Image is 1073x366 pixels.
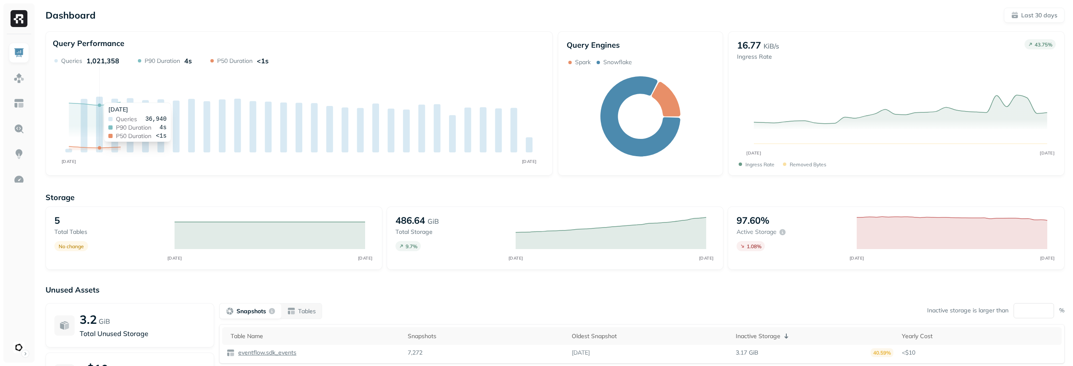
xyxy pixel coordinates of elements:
span: Queries [116,116,137,122]
tspan: [DATE] [747,150,761,155]
tspan: [DATE] [167,255,182,261]
p: 1.08 % [747,243,761,249]
p: Ingress Rate [737,53,779,61]
p: KiB/s [764,41,779,51]
tspan: [DATE] [849,255,864,261]
tspan: [DATE] [522,159,537,164]
p: 43.75 % [1035,41,1052,48]
p: 97.60% [737,214,769,226]
p: Active storage [737,228,777,236]
span: 36,940 [145,116,167,122]
p: % [1059,306,1065,314]
p: Total tables [54,228,166,236]
tspan: [DATE] [1040,255,1054,261]
p: Ingress Rate [745,161,774,168]
p: GiB [99,316,110,326]
p: 5 [54,214,60,226]
div: Snapshots [408,332,563,340]
img: Ludeo [13,342,25,353]
p: 1,021,358 [86,57,119,65]
p: <1s [257,57,269,65]
img: Optimization [13,174,24,185]
p: Snowflake [603,58,632,66]
p: Inactive storage is larger than [927,306,1008,314]
span: P50 Duration [116,133,151,139]
tspan: [DATE] [62,159,76,164]
p: 40.59% [871,348,893,357]
img: Insights [13,149,24,160]
p: Last 30 days [1021,11,1057,19]
img: Asset Explorer [13,98,24,109]
p: eventflow.sdk_events [237,349,296,357]
p: 4s [184,57,192,65]
p: 9.7 % [406,243,417,249]
p: P50 Duration [217,57,253,65]
p: 16.77 [737,39,761,51]
p: Total Unused Storage [80,328,205,339]
div: Table Name [231,332,399,340]
p: Queries [61,57,82,65]
p: 3.17 GiB [736,349,758,357]
p: Query Engines [567,40,715,50]
img: table [226,349,235,357]
p: 7,272 [408,349,422,357]
p: No change [59,243,84,249]
p: [DATE] [572,349,590,357]
p: Dashboard [46,9,96,21]
tspan: [DATE] [1040,150,1055,155]
p: GiB [428,216,439,226]
img: Ryft [11,10,27,27]
div: [DATE] [108,106,167,114]
tspan: [DATE] [508,255,523,261]
p: Storage [46,192,1065,202]
span: 4s [159,125,167,130]
p: 486.64 [395,214,425,226]
div: Oldest Snapshot [572,332,727,340]
p: Tables [298,307,316,315]
p: Spark [575,58,591,66]
p: Query Performance [53,38,124,48]
p: Total storage [395,228,507,236]
img: Dashboard [13,47,24,58]
p: P90 Duration [145,57,180,65]
a: eventflow.sdk_events [235,349,296,357]
p: Snapshots [237,307,266,315]
p: Removed bytes [790,161,826,168]
p: 3.2 [80,312,97,327]
button: Last 30 days [1004,8,1065,23]
tspan: [DATE] [699,255,713,261]
img: Query Explorer [13,123,24,134]
div: Yearly Cost [902,332,1057,340]
p: Inactive Storage [736,332,780,340]
p: Unused Assets [46,285,1065,295]
span: P90 Duration [116,125,151,130]
tspan: [DATE] [358,255,372,261]
img: Assets [13,73,24,84]
p: <$10 [902,349,1057,357]
span: <1s [156,133,167,139]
